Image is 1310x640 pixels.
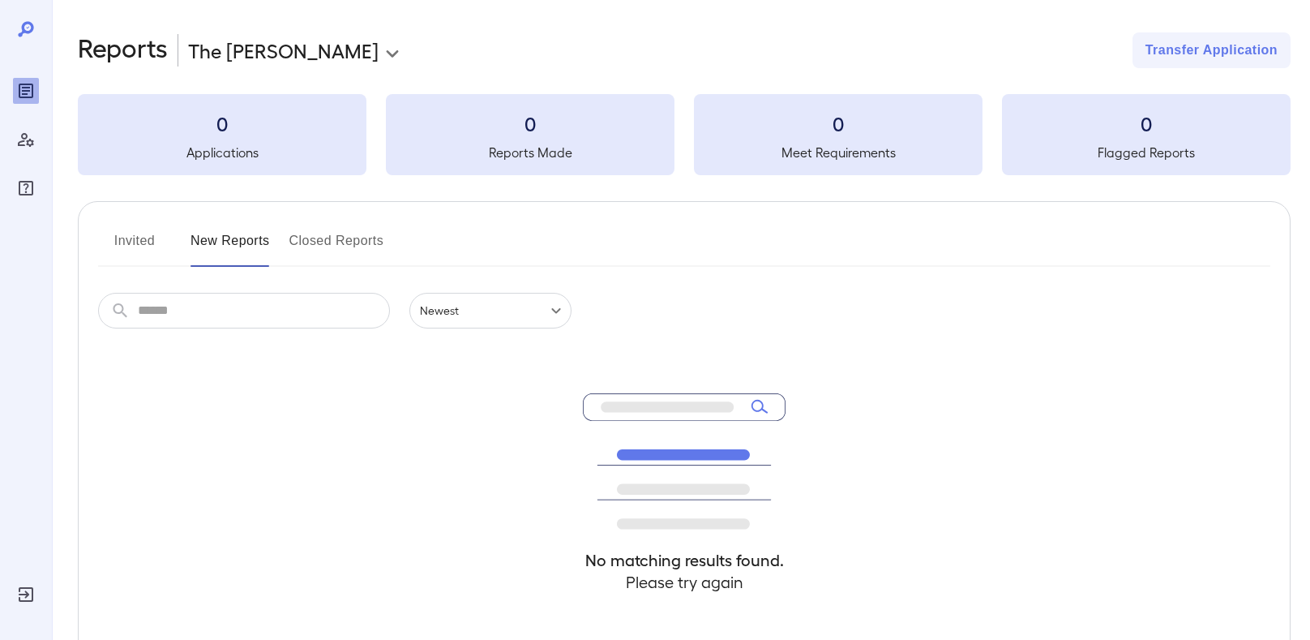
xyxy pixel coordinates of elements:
[583,571,786,593] h4: Please try again
[13,78,39,104] div: Reports
[78,32,168,68] h2: Reports
[386,110,674,136] h3: 0
[188,37,379,63] p: The [PERSON_NAME]
[386,143,674,162] h5: Reports Made
[191,228,270,267] button: New Reports
[13,127,39,152] div: Manage Users
[1002,143,1291,162] h5: Flagged Reports
[98,228,171,267] button: Invited
[13,175,39,201] div: FAQ
[78,143,366,162] h5: Applications
[78,110,366,136] h3: 0
[694,143,983,162] h5: Meet Requirements
[1132,32,1291,68] button: Transfer Application
[694,110,983,136] h3: 0
[1002,110,1291,136] h3: 0
[289,228,384,267] button: Closed Reports
[409,293,572,329] div: Newest
[583,549,786,571] h4: No matching results found.
[78,94,1291,175] summary: 0Applications0Reports Made0Meet Requirements0Flagged Reports
[13,582,39,608] div: Log Out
